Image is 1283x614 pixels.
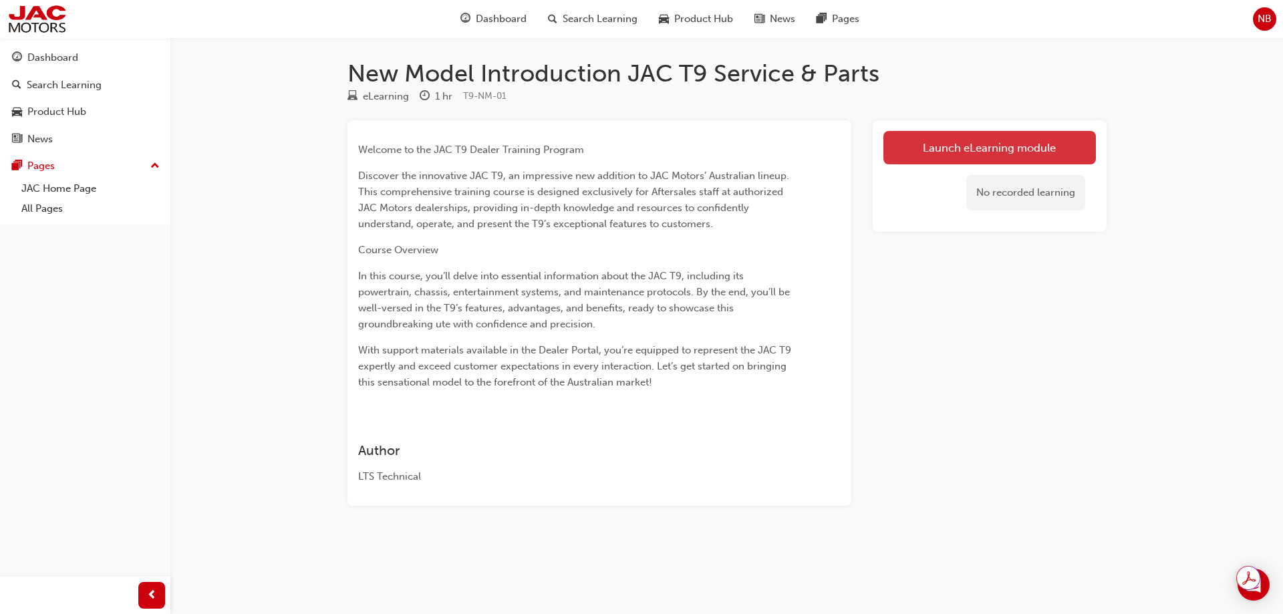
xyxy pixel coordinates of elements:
img: jac-portal [7,4,67,34]
button: Pages [5,154,165,178]
span: pages-icon [817,11,827,27]
a: All Pages [16,198,165,219]
span: With support materials available in the Dealer Portal, you’re equipped to represent the JAC T9 ex... [358,344,794,388]
a: pages-iconPages [806,5,870,33]
h1: New Model Introduction JAC T9 Service & Parts [347,59,1107,88]
span: search-icon [12,80,21,92]
span: NB [1258,11,1272,27]
a: news-iconNews [744,5,806,33]
button: NB [1253,7,1276,31]
span: Pages [832,11,859,27]
div: Product Hub [27,104,86,120]
a: Search Learning [5,73,165,98]
span: guage-icon [12,52,22,64]
a: search-iconSearch Learning [537,5,648,33]
span: Learning resource code [463,90,507,102]
div: LTS Technical [358,469,793,484]
span: up-icon [150,158,160,175]
span: car-icon [12,106,22,118]
div: Duration [420,88,452,105]
a: News [5,127,165,152]
span: clock-icon [420,91,430,103]
a: Launch eLearning module [883,131,1096,164]
a: JAC Home Page [16,178,165,199]
a: car-iconProduct Hub [648,5,744,33]
div: 1 hr [435,89,452,104]
span: learningResourceType_ELEARNING-icon [347,91,358,103]
span: In this course, you’ll delve into essential information about the JAC T9, including its powertrai... [358,270,793,330]
a: Dashboard [5,45,165,70]
div: Pages [27,158,55,174]
div: News [27,132,53,147]
div: Search Learning [27,78,102,93]
span: prev-icon [147,587,157,604]
div: Dashboard [27,50,78,65]
button: DashboardSearch LearningProduct HubNews [5,43,165,154]
span: Course Overview [358,244,438,256]
div: Type [347,88,409,105]
a: guage-iconDashboard [450,5,537,33]
div: No recorded learning [966,175,1085,210]
span: Product Hub [674,11,733,27]
span: News [770,11,795,27]
span: news-icon [754,11,764,27]
span: guage-icon [460,11,470,27]
span: Dashboard [476,11,527,27]
span: news-icon [12,134,22,146]
span: pages-icon [12,160,22,172]
h3: Author [358,443,793,458]
span: Discover the innovative JAC T9, an impressive new addition to JAC Motors’ Australian lineup. This... [358,170,792,230]
span: Welcome to the JAC T9 Dealer Training Program [358,144,584,156]
span: Search Learning [563,11,637,27]
div: eLearning [363,89,409,104]
a: Product Hub [5,100,165,124]
span: search-icon [548,11,557,27]
span: car-icon [659,11,669,27]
